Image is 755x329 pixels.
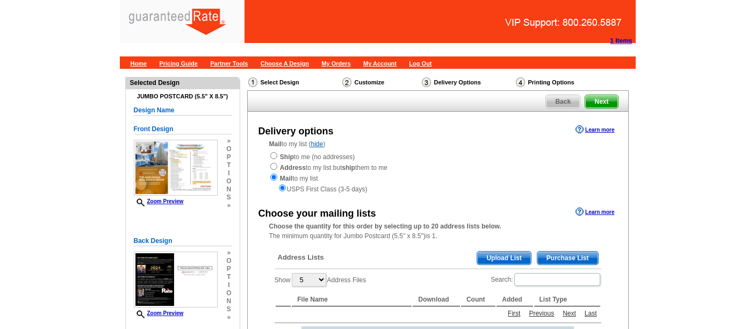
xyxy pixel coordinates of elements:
[321,60,350,67] a: My Orders
[258,206,376,221] div: Choose your mailing lists
[342,77,351,87] img: Customize
[226,177,231,185] span: o
[226,202,231,210] span: »
[280,164,306,171] strong: Address
[491,272,601,287] label: Search:
[269,151,607,194] div: to me (no addresses) to my list but them to me to my list
[226,249,231,257] span: »
[248,139,628,194] div: to my list ( )
[363,60,397,67] a: My Account
[226,265,231,273] span: p
[409,60,432,67] a: Log Out
[226,273,231,281] span: t
[516,77,525,87] img: Printing Options & Summary
[226,194,231,202] span: s
[497,293,533,306] th: Added
[258,124,334,139] div: Delivery options
[226,137,231,145] span: »
[226,289,231,297] span: o
[226,185,231,194] span: n
[134,310,184,316] a: Zoom Preview
[342,164,355,171] strong: ship
[226,313,231,321] span: »
[545,95,580,109] a: Back
[280,153,294,161] strong: Ship
[413,293,460,306] th: Download
[269,223,501,230] strong: Choose the quantity for this order by selecting up to 20 address lists below.
[226,145,231,153] span: o
[292,273,326,287] select: ShowAddress Files
[134,198,184,204] a: Zoom Preview
[585,95,617,108] span: Next
[280,175,292,182] strong: Mail
[275,272,366,288] label: Show Address Files
[422,77,431,87] img: Delivery Options
[421,77,515,90] div: Delivery Options
[505,309,523,318] a: First
[534,293,600,306] th: List Type
[292,293,412,306] th: File Name
[576,125,614,134] a: Learn more
[159,60,198,67] a: Pricing Guide
[311,140,323,148] a: hide
[515,77,610,88] div: Printing Options
[546,95,580,108] span: Back
[248,77,257,87] img: Select Design
[226,257,231,265] span: o
[226,153,231,161] span: p
[514,273,600,286] input: Search:
[560,309,579,318] a: Next
[134,236,232,246] h5: Back Design
[226,169,231,177] span: i
[226,281,231,289] span: i
[134,252,218,307] img: small-thumb.jpg
[576,208,614,216] a: Learn more
[131,60,147,67] a: Home
[341,77,421,88] div: Customize
[247,77,341,90] div: Select Design
[134,105,232,116] h5: Design Name
[477,252,530,264] span: Upload List
[226,297,231,305] span: n
[461,293,495,306] th: Count
[269,183,607,194] div: USPS First Class (3-5 days)
[126,77,240,88] div: Selected Design
[210,60,248,67] a: Partner Tools
[261,60,309,67] a: Choose A Design
[134,140,218,196] img: small-thumb.jpg
[278,253,324,262] span: Address Lists
[582,309,600,318] a: Last
[134,124,232,134] h5: Front Design
[226,161,231,169] span: t
[248,221,628,241] div: The minimum quantity for Jumbo Postcard (5.5" x 8.5")is 1.
[134,93,232,100] h4: Jumbo Postcard (5.5" x 8.5")
[610,37,632,45] strong: 1 Items
[526,309,557,318] a: Previous
[537,252,598,264] span: Purchase List
[269,140,282,148] strong: Mail
[226,305,231,313] span: s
